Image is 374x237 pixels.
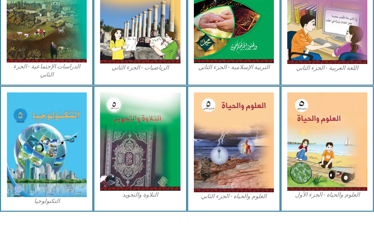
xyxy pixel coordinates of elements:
[7,197,87,205] figcaption: التكنولوجيا
[194,192,274,200] figcaption: العلوم والحياة - الجزء الثاني
[194,63,274,71] figcaption: التربية الإسلامية - الجزء الثاني
[7,62,87,79] figcaption: الدراسات الإجتماعية - الجزء الثاني
[287,64,367,72] figcaption: اللغة العربية - الجزء الثاني
[100,191,180,199] figcaption: التلاوة والتجويد
[287,191,367,199] figcaption: العلوم والحياة - الجزء الأول
[100,64,180,72] figcaption: الرياضيات - الجزء الثاني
